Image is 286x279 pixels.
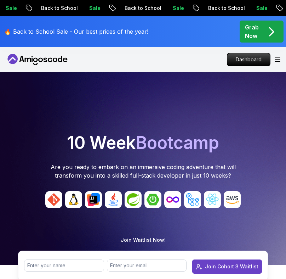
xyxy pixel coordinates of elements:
p: Join Waitlist Now! [121,236,166,244]
p: 🔥 Back to School Sale - Our best prices of the year! [4,27,148,36]
p: Sale [80,5,103,12]
img: avatar_6 [164,191,181,208]
p: Sale [247,5,270,12]
img: avatar_3 [105,191,122,208]
a: Dashboard [227,53,270,66]
img: avatar_1 [65,191,82,208]
p: Back to School [115,5,164,12]
img: avatar_7 [184,191,201,208]
img: avatar_4 [125,191,142,208]
p: Are you ready to embark on an immersive coding adventure that will transform you into a skilled f... [41,163,245,180]
p: Back to School [32,5,80,12]
div: Join Cohort 3 Waitlist [205,263,258,270]
h1: 10 Week [3,134,283,151]
img: avatar_9 [224,191,241,208]
input: Enter your name [24,260,104,272]
button: Join Cohort 3 Waitlist [192,260,262,274]
p: Dashboard [227,53,270,66]
img: avatar_8 [204,191,221,208]
img: avatar_2 [85,191,102,208]
p: Sale [164,5,186,12]
img: avatar_5 [144,191,161,208]
p: Back to School [199,5,247,12]
img: avatar_0 [45,191,62,208]
span: Bootcamp [136,132,219,153]
button: Open Menu [275,57,280,62]
input: Enter your email [107,260,187,272]
p: Grab Now [245,23,259,40]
